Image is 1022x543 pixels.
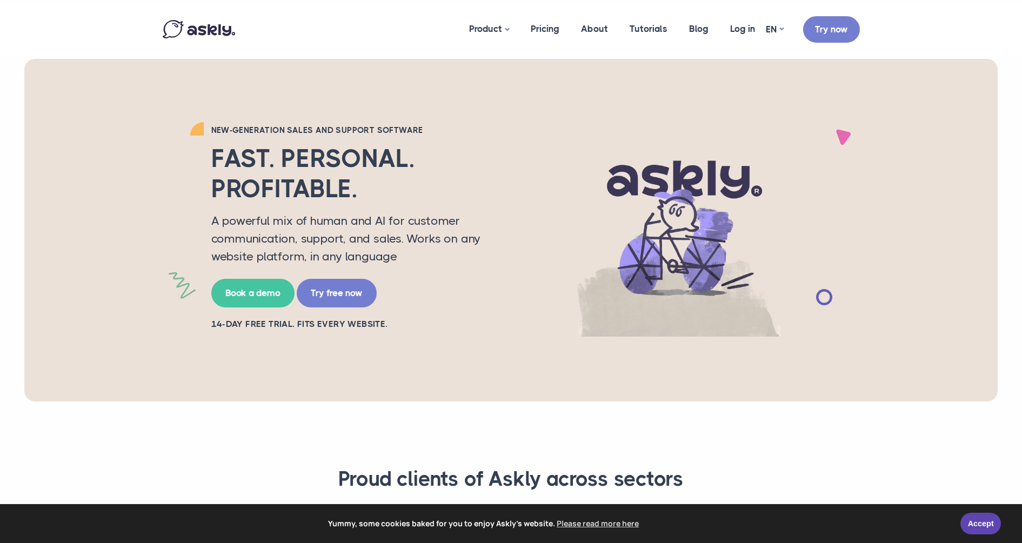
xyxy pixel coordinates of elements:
a: Product [458,3,520,56]
h2: New-generation sales and support software [211,125,492,136]
a: Log in [719,3,766,55]
a: Blog [678,3,719,55]
a: EN [766,22,784,37]
a: About [570,3,619,55]
h2: Fast. Personal. Profitable. [211,144,492,203]
a: Try now [803,16,860,43]
span: Yummy, some cookies baked for you to enjoy Askly's website. [16,515,953,532]
a: Book a demo [211,279,295,307]
h3: Proud clients of Askly across sectors [176,466,846,492]
img: AI multilingual chat [509,124,849,337]
p: A powerful mix of human and AI for customer communication, support, and sales. Works on any websi... [211,212,492,265]
a: Pricing [520,3,570,55]
h2: 14-day free trial. Fits every website. [211,318,492,330]
img: Askly [163,20,235,38]
a: learn more about cookies [555,515,640,532]
a: Accept [960,513,1001,534]
a: Try free now [297,279,377,307]
a: Tutorials [619,3,678,55]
